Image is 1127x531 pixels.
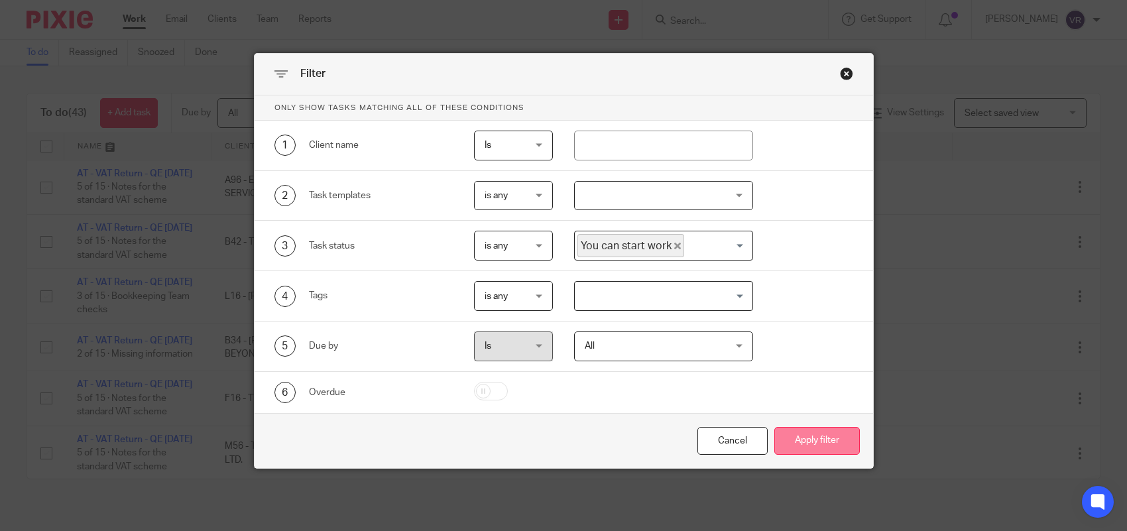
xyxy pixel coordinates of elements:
[774,427,860,455] button: Apply filter
[574,231,753,261] div: Search for option
[485,292,508,301] span: is any
[674,243,681,249] button: Deselect You can start work
[274,286,296,307] div: 4
[309,139,453,152] div: Client name
[485,341,491,351] span: Is
[309,386,453,399] div: Overdue
[577,234,684,257] span: You can start work
[485,191,508,200] span: is any
[309,239,453,253] div: Task status
[274,382,296,403] div: 6
[309,289,453,302] div: Tags
[574,281,753,311] div: Search for option
[274,235,296,257] div: 3
[840,67,853,80] div: Close this dialog window
[274,135,296,156] div: 1
[485,241,508,251] span: is any
[255,95,873,121] p: Only show tasks matching all of these conditions
[685,234,745,257] input: Search for option
[697,427,768,455] div: Close this dialog window
[585,341,595,351] span: All
[309,339,453,353] div: Due by
[485,141,491,150] span: Is
[309,189,453,202] div: Task templates
[274,335,296,357] div: 5
[274,185,296,206] div: 2
[576,284,745,308] input: Search for option
[300,68,326,79] span: Filter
